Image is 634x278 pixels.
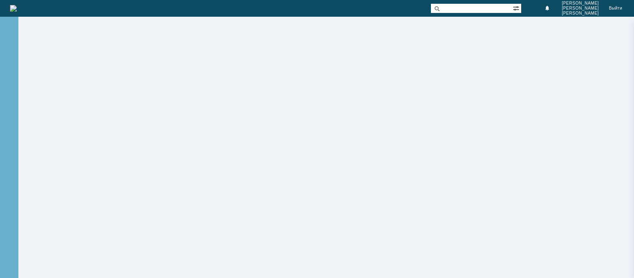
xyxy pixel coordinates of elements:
[513,4,521,12] span: Расширенный поиск
[562,6,599,11] span: [PERSON_NAME]
[10,5,17,12] img: logo
[562,1,599,6] span: [PERSON_NAME]
[562,11,599,16] span: [PERSON_NAME]
[10,5,17,12] a: Перейти на домашнюю страницу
